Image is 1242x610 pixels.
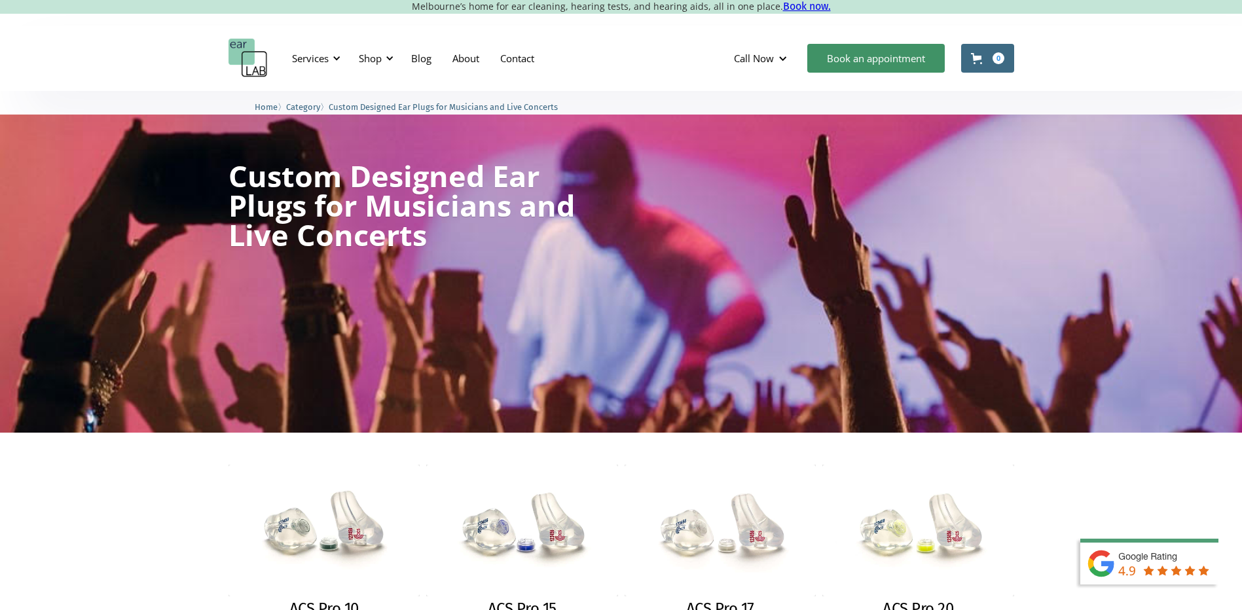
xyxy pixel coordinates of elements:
[292,52,329,65] div: Services
[490,39,545,77] a: Contact
[255,102,278,112] span: Home
[329,100,558,113] a: Custom Designed Ear Plugs for Musicians and Live Concerts
[228,39,268,78] a: home
[625,465,816,596] img: ACS Pro 17
[228,161,577,249] h1: Custom Designed Ear Plugs for Musicians and Live Concerts
[961,44,1014,73] a: Open cart
[255,100,278,113] a: Home
[286,100,320,113] a: Category
[442,39,490,77] a: About
[401,39,442,77] a: Blog
[723,39,801,78] div: Call Now
[329,102,558,112] span: Custom Designed Ear Plugs for Musicians and Live Concerts
[822,465,1014,596] img: ACS Pro 20
[228,465,420,596] img: ACS Pro 10
[734,52,774,65] div: Call Now
[284,39,344,78] div: Services
[286,100,329,114] li: 〉
[255,100,286,114] li: 〉
[286,102,320,112] span: Category
[426,465,618,596] img: ACS Pro 15
[993,52,1004,64] div: 0
[351,39,397,78] div: Shop
[359,52,382,65] div: Shop
[807,44,945,73] a: Book an appointment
